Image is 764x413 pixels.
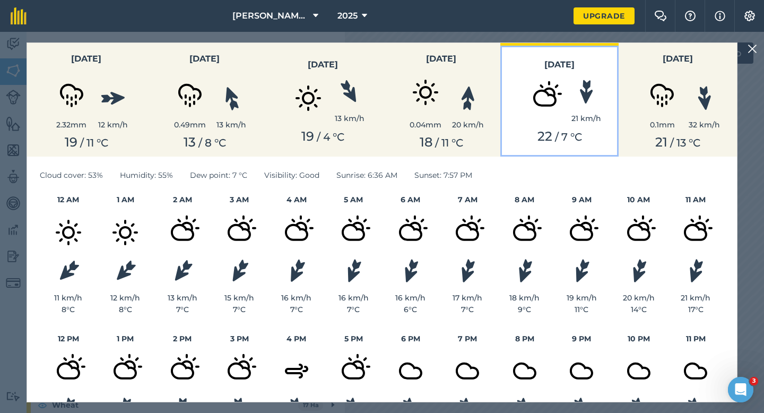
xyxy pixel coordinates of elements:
[220,84,241,112] img: svg%3e
[97,292,154,304] div: 12 km/h
[97,304,154,315] div: 8 ° C
[441,206,494,259] img: svg+xml;base64,PD94bWwgdmVyc2lvbj0iMS4wIiBlbmNvZGluZz0idXRmLTgiPz4KPCEtLSBHZW5lcmF0b3I6IEFkb2JlIE...
[457,257,478,285] img: svg%3e
[628,257,649,285] img: svg%3e
[388,135,494,150] div: / ° C
[184,134,196,150] span: 13
[441,345,494,398] img: svg+xml;base64,PD94bWwgdmVyc2lvbj0iMS4wIiBlbmNvZGluZz0idXRmLTgiPz4KPCEtLSBHZW5lcmF0b3I6IEFkb2JlIE...
[625,52,731,66] h3: [DATE]
[211,333,268,345] h4: 3 PM
[441,136,449,149] span: 11
[743,11,756,21] img: A cog icon
[154,304,211,315] div: 7 ° C
[270,129,376,144] div: / ° C
[537,128,552,144] span: 22
[112,257,139,285] img: svg%3e
[669,206,722,259] img: svg+xml;base64,PD94bWwgdmVyc2lvbj0iMS4wIiBlbmNvZGluZz0idXRmLTgiPz4KPCEtLSBHZW5lcmF0b3I6IEFkb2JlIE...
[342,257,364,286] img: svg%3e
[33,135,139,150] div: / ° C
[97,194,154,205] h4: 1 AM
[264,43,382,157] button: [DATE]13 km/h19 / 4 °C
[619,43,737,157] button: [DATE]0.1mm32 km/h21 / 13 °C
[268,292,325,304] div: 16 km/h
[561,131,568,143] span: 7
[500,43,619,157] button: [DATE]21 km/h22 / 7 °C
[384,345,437,398] img: svg+xml;base64,PD94bWwgdmVyc2lvbj0iMS4wIiBlbmNvZGluZz0idXRmLTgiPz4KPCEtLSBHZW5lcmF0b3I6IEFkb2JlIE...
[33,52,139,66] h3: [DATE]
[190,169,247,181] span: Dew point : 7 ° C
[578,80,593,105] img: svg%3e
[518,72,571,125] img: svg+xml;base64,PD94bWwgdmVyc2lvbj0iMS4wIiBlbmNvZGluZz0idXRmLTgiPz4KPCEtLSBHZW5lcmF0b3I6IEFkb2JlIE...
[612,206,665,259] img: svg+xml;base64,PD94bWwgdmVyc2lvbj0iMS4wIiBlbmNvZGluZz0idXRmLTgiPz4KPCEtLSBHZW5lcmF0b3I6IEFkb2JlIE...
[555,345,608,398] img: svg+xml;base64,PD94bWwgdmVyc2lvbj0iMS4wIiBlbmNvZGluZz0idXRmLTgiPz4KPCEtLSBHZW5lcmF0b3I6IEFkb2JlIE...
[715,10,725,22] img: svg+xml;base64,PHN2ZyB4bWxucz0iaHR0cDovL3d3dy53My5vcmcvMjAwMC9zdmciIHdpZHRoPSIxNyIgaGVpZ2h0PSIxNy...
[571,113,601,124] div: 21 km/h
[610,333,667,345] h4: 10 PM
[156,345,209,398] img: svg+xml;base64,PD94bWwgdmVyc2lvbj0iMS4wIiBlbmNvZGluZz0idXRmLTgiPz4KPCEtLSBHZW5lcmF0b3I6IEFkb2JlIE...
[420,134,432,150] span: 18
[696,85,713,110] img: svg%3e
[99,206,152,259] img: svg+xml;base64,PD94bWwgdmVyc2lvbj0iMS4wIiBlbmNvZGluZz0idXRmLTgiPz4KPCEtLSBHZW5lcmF0b3I6IEFkb2JlIE...
[685,257,706,285] img: svg%3e
[325,304,383,315] div: 7 ° C
[750,377,758,385] span: 3
[100,90,125,105] img: svg%3e
[40,333,97,345] h4: 12 PM
[97,333,154,345] h4: 1 PM
[388,52,494,66] h3: [DATE]
[507,58,612,72] h3: [DATE]
[40,194,97,205] h4: 12 AM
[610,304,667,315] div: 14 ° C
[636,119,689,131] div: 0.1 mm
[282,72,335,125] img: svg+xml;base64,PD94bWwgdmVyc2lvbj0iMS4wIiBlbmNvZGluZz0idXRmLTgiPz4KPCEtLSBHZW5lcmF0b3I6IEFkb2JlIE...
[669,345,722,398] img: svg+xml;base64,PD94bWwgdmVyc2lvbj0iMS4wIiBlbmNvZGluZz0idXRmLTgiPz4KPCEtLSBHZW5lcmF0b3I6IEFkb2JlIE...
[384,206,437,259] img: svg+xml;base64,PD94bWwgdmVyc2lvbj0iMS4wIiBlbmNvZGluZz0idXRmLTgiPz4KPCEtLSBHZW5lcmF0b3I6IEFkb2JlIE...
[211,292,268,304] div: 15 km/h
[382,304,439,315] div: 6 ° C
[667,333,725,345] h4: 11 PM
[325,292,383,304] div: 16 km/h
[327,345,380,398] img: svg+xml;base64,PD94bWwgdmVyc2lvbj0iMS4wIiBlbmNvZGluZz0idXRmLTgiPz4KPCEtLSBHZW5lcmF0b3I6IEFkb2JlIE...
[156,206,209,259] img: svg+xml;base64,PD94bWwgdmVyc2lvbj0iMS4wIiBlbmNvZGluZz0idXRmLTgiPz4KPCEtLSBHZW5lcmF0b3I6IEFkb2JlIE...
[152,52,257,66] h3: [DATE]
[268,333,325,345] h4: 4 PM
[553,333,611,345] h4: 9 PM
[553,292,611,304] div: 19 km/h
[40,169,103,181] span: Cloud cover : 53%
[99,345,152,398] img: svg+xml;base64,PD94bWwgdmVyc2lvbj0iMS4wIiBlbmNvZGluZz0idXRmLTgiPz4KPCEtLSBHZW5lcmF0b3I6IEFkb2JlIE...
[335,113,364,124] div: 13 km/h
[689,119,720,131] div: 32 km/h
[553,304,611,315] div: 11 ° C
[325,194,383,205] h4: 5 AM
[553,194,611,205] h4: 9 AM
[327,206,380,259] img: svg+xml;base64,PD94bWwgdmVyc2lvbj0iMS4wIiBlbmNvZGluZz0idXRmLTgiPz4KPCEtLSBHZW5lcmF0b3I6IEFkb2JlIE...
[667,194,725,205] h4: 11 AM
[439,292,497,304] div: 17 km/h
[232,10,309,22] span: [PERSON_NAME] & Sons
[301,128,314,144] span: 19
[610,194,667,205] h4: 10 AM
[285,257,308,285] img: svg%3e
[667,304,725,315] div: 17 ° C
[120,169,173,181] span: Humidity : 55%
[337,10,358,22] span: 2025
[507,129,612,144] div: / ° C
[154,333,211,345] h4: 2 PM
[667,292,725,304] div: 21 km/h
[496,304,553,315] div: 9 ° C
[654,11,667,21] img: Two speech bubbles overlapping with the left bubble in the forefront
[211,194,268,205] h4: 3 AM
[154,292,211,304] div: 13 km/h
[268,194,325,205] h4: 4 AM
[227,257,251,285] img: svg%3e
[42,345,95,398] img: svg+xml;base64,PD94bWwgdmVyc2lvbj0iMS4wIiBlbmNvZGluZz0idXRmLTgiPz4KPCEtLSBHZW5lcmF0b3I6IEFkb2JlIE...
[213,345,266,398] img: svg+xml;base64,PD94bWwgdmVyc2lvbj0iMS4wIiBlbmNvZGluZz0idXRmLTgiPz4KPCEtLSBHZW5lcmF0b3I6IEFkb2JlIE...
[439,333,497,345] h4: 7 PM
[625,135,731,150] div: / ° C
[399,66,452,119] img: svg+xml;base64,PD94bWwgdmVyc2lvbj0iMS4wIiBlbmNvZGluZz0idXRmLTgiPz4KPCEtLSBHZW5lcmF0b3I6IEFkb2JlIE...
[636,66,689,119] img: svg+xml;base64,PD94bWwgdmVyc2lvbj0iMS4wIiBlbmNvZGluZz0idXRmLTgiPz4KPCEtLSBHZW5lcmF0b3I6IEFkb2JlIE...
[728,377,753,402] iframe: Intercom live chat
[40,304,97,315] div: 8 ° C
[382,333,439,345] h4: 6 PM
[45,119,98,131] div: 2.32 mm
